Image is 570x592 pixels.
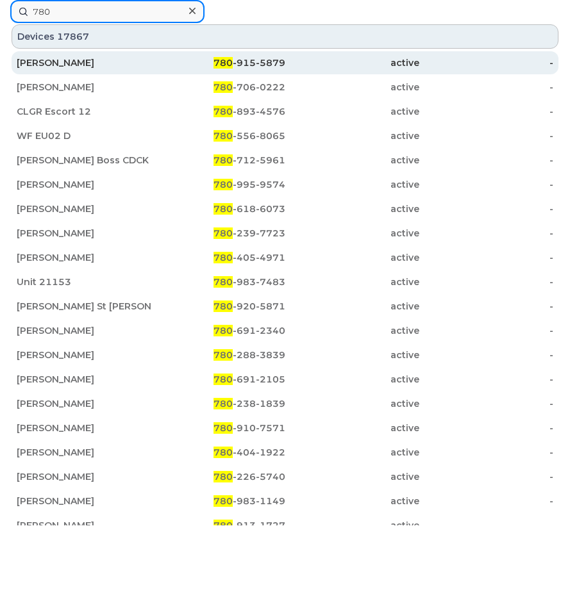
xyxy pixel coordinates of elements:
[214,252,233,263] span: 780
[12,295,558,318] a: [PERSON_NAME] St [PERSON_NAME]780-920-5871active-
[17,519,151,532] div: [PERSON_NAME]
[12,76,558,99] a: [PERSON_NAME]780-706-0222active-
[151,251,285,264] div: -405-4971
[151,300,285,313] div: -920-5871
[151,202,285,215] div: -618-6073
[285,227,419,240] div: active
[17,275,151,288] div: Unit 21153
[419,519,553,532] div: -
[214,179,233,190] span: 780
[285,251,419,264] div: active
[285,56,419,69] div: active
[285,324,419,337] div: active
[17,178,151,191] div: [PERSON_NAME]
[12,368,558,391] a: [PERSON_NAME]780-691-2105active-
[12,197,558,220] a: [PERSON_NAME]780-618-6073active-
[419,470,553,483] div: -
[151,446,285,459] div: -404-1922
[285,446,419,459] div: active
[12,124,558,147] a: WF EU02 D780-556-8065active-
[285,300,419,313] div: active
[285,81,419,94] div: active
[214,422,233,434] span: 780
[12,465,558,488] a: [PERSON_NAME]780-226-5740active-
[419,373,553,386] div: -
[151,275,285,288] div: -983-7483
[419,56,553,69] div: -
[285,178,419,191] div: active
[12,441,558,464] a: [PERSON_NAME]780-404-1922active-
[12,319,558,342] a: [PERSON_NAME]780-691-2340active-
[17,397,151,410] div: [PERSON_NAME]
[17,105,151,118] div: CLGR Escort 12
[17,251,151,264] div: [PERSON_NAME]
[17,422,151,434] div: [PERSON_NAME]
[419,129,553,142] div: -
[12,149,558,172] a: [PERSON_NAME] Boss CDCK780-712-5961active-
[57,30,89,43] span: 17867
[214,520,233,531] span: 780
[17,349,151,361] div: [PERSON_NAME]
[419,324,553,337] div: -
[17,56,151,69] div: [PERSON_NAME]
[214,495,233,507] span: 780
[285,349,419,361] div: active
[214,203,233,215] span: 780
[419,397,553,410] div: -
[17,495,151,507] div: [PERSON_NAME]
[17,202,151,215] div: [PERSON_NAME]
[214,398,233,409] span: 780
[12,24,558,49] div: Devices
[151,227,285,240] div: -239-7723
[151,56,285,69] div: -915-5879
[419,422,553,434] div: -
[12,100,558,123] a: CLGR Escort 12780-893-4576active-
[151,349,285,361] div: -288-3839
[151,178,285,191] div: -995-9574
[12,343,558,366] a: [PERSON_NAME]780-288-3839active-
[151,373,285,386] div: -691-2105
[151,154,285,167] div: -712-5961
[12,270,558,293] a: Unit 21153780-983-7483active-
[285,495,419,507] div: active
[17,154,151,167] div: [PERSON_NAME] Boss CDCK
[285,129,419,142] div: active
[12,51,558,74] a: [PERSON_NAME]780-915-5879active-
[17,300,151,313] div: [PERSON_NAME] St [PERSON_NAME]
[12,173,558,196] a: [PERSON_NAME]780-995-9574active-
[214,276,233,288] span: 780
[285,202,419,215] div: active
[17,129,151,142] div: WF EU02 D
[419,202,553,215] div: -
[419,446,553,459] div: -
[419,495,553,507] div: -
[151,470,285,483] div: -226-5740
[17,446,151,459] div: [PERSON_NAME]
[12,514,558,537] a: [PERSON_NAME]780-913-1727active-
[214,227,233,239] span: 780
[285,422,419,434] div: active
[17,324,151,337] div: [PERSON_NAME]
[12,416,558,440] a: [PERSON_NAME]780-910-7571active-
[285,470,419,483] div: active
[17,227,151,240] div: [PERSON_NAME]
[285,373,419,386] div: active
[419,251,553,264] div: -
[214,130,233,142] span: 780
[17,470,151,483] div: [PERSON_NAME]
[151,397,285,410] div: -238-1839
[214,349,233,361] span: 780
[214,300,233,312] span: 780
[151,495,285,507] div: -983-1149
[285,105,419,118] div: active
[419,275,553,288] div: -
[214,374,233,385] span: 780
[151,105,285,118] div: -893-4576
[419,105,553,118] div: -
[285,154,419,167] div: active
[151,129,285,142] div: -556-8065
[12,392,558,415] a: [PERSON_NAME]780-238-1839active-
[285,397,419,410] div: active
[214,325,233,336] span: 780
[12,246,558,269] a: [PERSON_NAME]780-405-4971active-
